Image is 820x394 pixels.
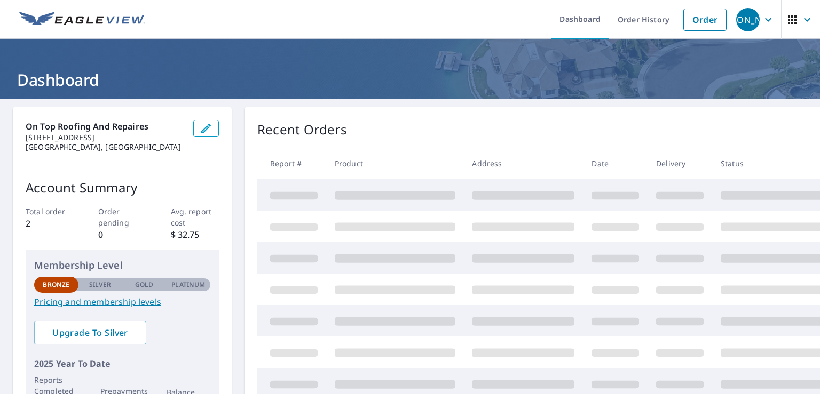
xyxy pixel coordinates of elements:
p: 0 [98,228,147,241]
p: [GEOGRAPHIC_DATA], [GEOGRAPHIC_DATA] [26,142,185,152]
p: 2025 Year To Date [34,357,210,370]
div: [PERSON_NAME] [736,8,760,31]
h1: Dashboard [13,69,807,91]
p: Order pending [98,206,147,228]
th: Delivery [648,148,712,179]
p: Bronze [43,280,69,290]
p: Gold [135,280,153,290]
p: Membership Level [34,258,210,272]
img: EV Logo [19,12,145,28]
p: Silver [89,280,112,290]
p: Avg. report cost [171,206,219,228]
th: Report # [257,148,326,179]
span: Upgrade To Silver [43,327,138,339]
a: Order [683,9,727,31]
p: Recent Orders [257,120,347,139]
th: Product [326,148,464,179]
p: Total order [26,206,74,217]
a: Pricing and membership levels [34,295,210,308]
p: Account Summary [26,178,219,197]
th: Address [463,148,583,179]
p: $ 32.75 [171,228,219,241]
p: [STREET_ADDRESS] [26,133,185,142]
p: Platinum [171,280,205,290]
th: Date [583,148,648,179]
p: 2 [26,217,74,230]
p: On top roofing and repaires [26,120,185,133]
a: Upgrade To Silver [34,321,146,344]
